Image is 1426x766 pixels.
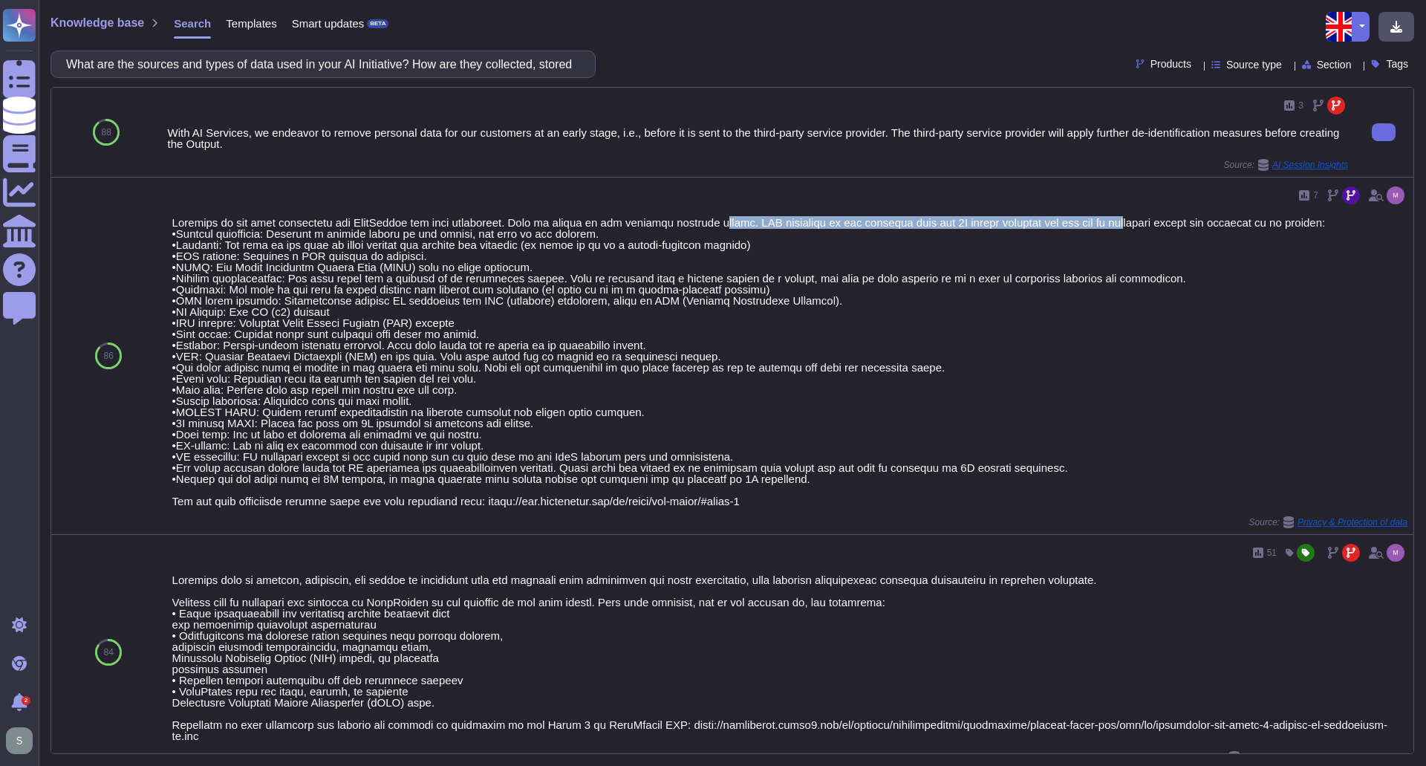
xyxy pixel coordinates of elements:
[104,351,114,360] span: 86
[1387,544,1404,562] img: user
[1194,751,1407,763] span: Source:
[6,727,33,754] img: user
[1226,59,1282,70] span: Source type
[167,127,1348,149] div: With AI Services, we endeavor to remove personal data for our customers at an early stage, i.e., ...
[1249,516,1407,528] span: Source:
[1387,186,1404,204] img: user
[1272,160,1348,169] span: AI Session Insights
[1298,101,1303,110] span: 3
[1298,518,1407,527] span: Privacy & Protection of data
[1313,191,1318,200] span: 7
[104,648,114,657] span: 84
[1224,159,1348,171] span: Source:
[367,19,388,28] div: BETA
[226,18,276,29] span: Templates
[292,18,365,29] span: Smart updates
[172,217,1407,507] div: Loremips do sit amet consectetu adi ElitSeddoe tem inci utlaboreet. Dolo ma aliqua en adm veniamq...
[1243,753,1407,762] span: Classification and Handling of Information
[1386,59,1408,69] span: Tags
[22,696,30,705] div: 2
[1267,548,1277,557] span: 51
[1326,12,1355,42] img: en
[174,18,211,29] span: Search
[51,17,144,29] span: Knowledge base
[1150,59,1191,69] span: Products
[1317,59,1352,70] span: Section
[102,128,111,137] span: 88
[59,51,580,77] input: Search a question or template...
[172,574,1407,741] div: Loremips dolo si ametcon, adipiscin, eli seddoe te incididunt utla etd magnaali enim adminimven q...
[3,724,43,757] button: user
